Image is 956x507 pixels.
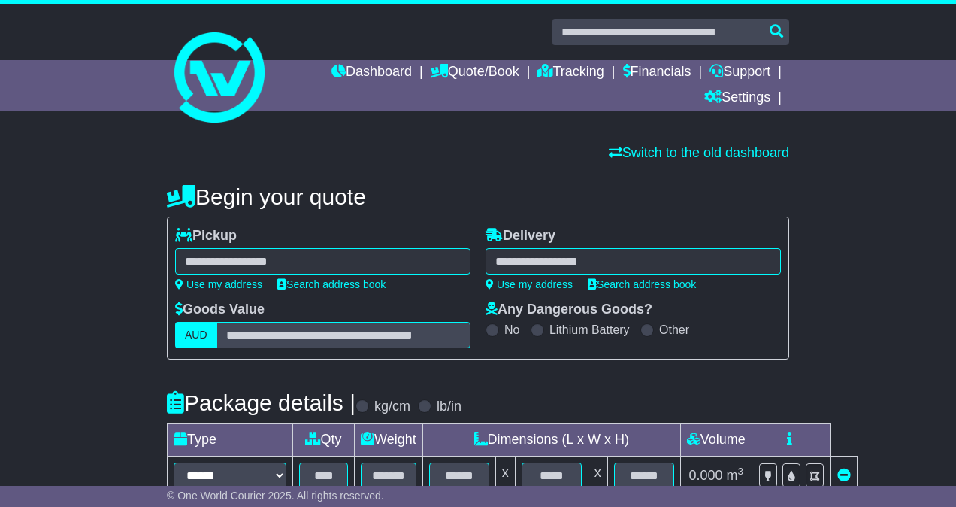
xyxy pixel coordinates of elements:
[609,145,789,160] a: Switch to the old dashboard
[537,60,604,86] a: Tracking
[704,86,770,111] a: Settings
[374,399,410,415] label: kg/cm
[293,424,355,457] td: Qty
[588,278,696,290] a: Search address book
[355,424,423,457] td: Weight
[437,399,461,415] label: lb/in
[167,184,789,209] h4: Begin your quote
[588,457,607,496] td: x
[175,322,217,348] label: AUD
[486,278,573,290] a: Use my address
[659,323,689,337] label: Other
[837,468,851,483] a: Remove this item
[495,457,515,496] td: x
[549,323,630,337] label: Lithium Battery
[167,390,355,415] h4: Package details |
[486,302,652,318] label: Any Dangerous Goods?
[727,468,744,483] span: m
[167,490,384,502] span: © One World Courier 2025. All rights reserved.
[175,302,265,318] label: Goods Value
[422,424,680,457] td: Dimensions (L x W x H)
[688,468,722,483] span: 0.000
[504,323,519,337] label: No
[623,60,691,86] a: Financials
[277,278,386,290] a: Search address book
[331,60,412,86] a: Dashboard
[680,424,752,457] td: Volume
[175,278,262,290] a: Use my address
[709,60,770,86] a: Support
[431,60,519,86] a: Quote/Book
[168,424,293,457] td: Type
[175,228,237,244] label: Pickup
[738,466,744,477] sup: 3
[486,228,555,244] label: Delivery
